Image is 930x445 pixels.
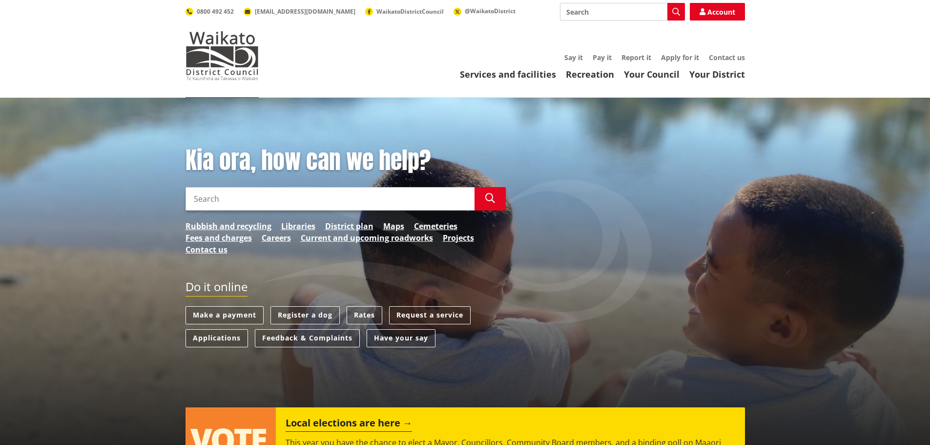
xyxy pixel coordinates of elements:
[376,7,444,16] span: WaikatoDistrictCouncil
[690,3,745,21] a: Account
[689,68,745,80] a: Your District
[383,220,404,232] a: Maps
[186,220,271,232] a: Rubbish and recycling
[270,306,340,324] a: Register a dog
[301,232,433,244] a: Current and upcoming roadworks
[414,220,457,232] a: Cemeteries
[709,53,745,62] a: Contact us
[454,7,516,15] a: @WaikatoDistrict
[186,147,506,175] h1: Kia ora, how can we help?
[186,306,264,324] a: Make a payment
[244,7,355,16] a: [EMAIL_ADDRESS][DOMAIN_NAME]
[186,232,252,244] a: Fees and charges
[566,68,614,80] a: Recreation
[389,306,471,324] a: Request a service
[443,232,474,244] a: Projects
[325,220,373,232] a: District plan
[197,7,234,16] span: 0800 492 452
[593,53,612,62] a: Pay it
[465,7,516,15] span: @WaikatoDistrict
[624,68,680,80] a: Your Council
[186,329,248,347] a: Applications
[621,53,651,62] a: Report it
[186,31,259,80] img: Waikato District Council - Te Kaunihera aa Takiwaa o Waikato
[286,417,412,432] h2: Local elections are here
[186,7,234,16] a: 0800 492 452
[460,68,556,80] a: Services and facilities
[255,7,355,16] span: [EMAIL_ADDRESS][DOMAIN_NAME]
[186,244,227,255] a: Contact us
[281,220,315,232] a: Libraries
[186,187,475,211] input: Search input
[186,280,248,297] h2: Do it online
[560,3,685,21] input: Search input
[661,53,699,62] a: Apply for it
[347,306,382,324] a: Rates
[255,329,360,347] a: Feedback & Complaints
[262,232,291,244] a: Careers
[365,7,444,16] a: WaikatoDistrictCouncil
[564,53,583,62] a: Say it
[367,329,435,347] a: Have your say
